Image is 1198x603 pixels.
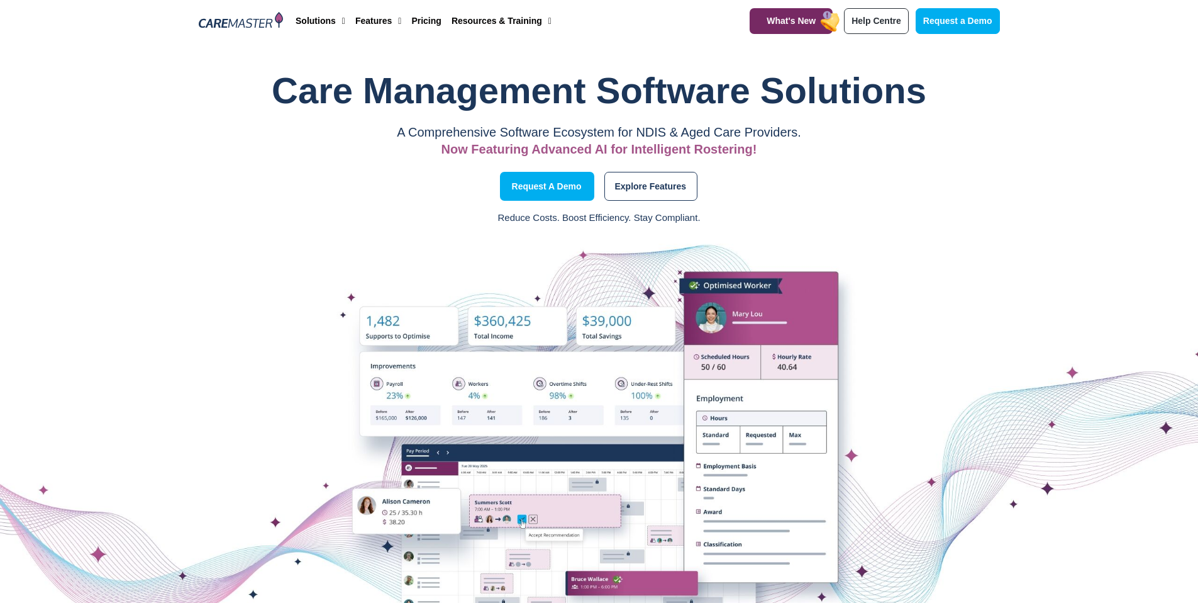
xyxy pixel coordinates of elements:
span: Request a Demo [923,16,992,26]
a: Request a Demo [916,8,1000,34]
span: What's New [767,16,816,26]
p: A Comprehensive Software Ecosystem for NDIS & Aged Care Providers. [199,128,1000,137]
p: Reduce Costs. Boost Efficiency. Stay Compliant. [8,211,1190,225]
span: Now Featuring Advanced AI for Intelligent Rostering! [441,142,757,156]
a: Request a Demo [500,172,594,201]
span: Explore Features [615,183,687,189]
img: CareMaster Logo [199,12,284,31]
a: What's New [750,8,833,34]
a: Explore Features [604,172,698,201]
span: Help Centre [851,16,901,26]
a: Help Centre [844,8,909,34]
span: Request a Demo [512,183,582,189]
h1: Care Management Software Solutions [199,65,1000,116]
